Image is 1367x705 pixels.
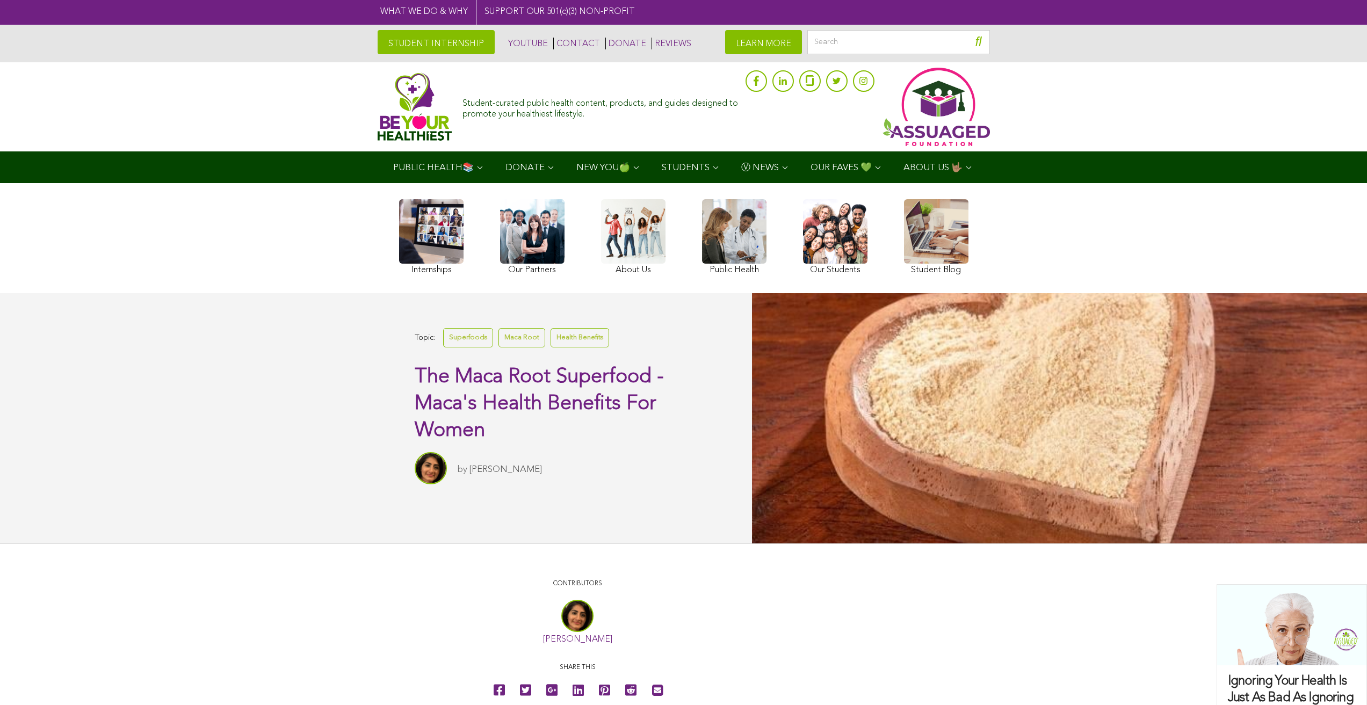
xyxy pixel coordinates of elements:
img: glassdoor [806,75,813,86]
img: Assuaged App [883,68,990,146]
a: DONATE [605,38,646,49]
div: Student-curated public health content, products, and guides designed to promote your healthiest l... [462,93,740,119]
p: Share this [403,663,752,673]
span: ABOUT US 🤟🏽 [903,163,963,172]
a: CONTACT [553,38,600,49]
a: REVIEWS [652,38,691,49]
span: DONATE [505,163,545,172]
a: [PERSON_NAME] [469,465,542,474]
a: STUDENT INTERNSHIP [378,30,495,54]
a: YOUTUBE [505,38,548,49]
div: Navigation Menu [378,151,990,183]
span: The Maca Root Superfood - Maca's Health Benefits For Women [415,367,664,441]
a: Superfoods [443,328,493,347]
span: OUR FAVES 💚 [811,163,872,172]
span: by [458,465,467,474]
img: Assuaged [378,72,452,141]
span: Topic: [415,331,435,345]
a: Maca Root [498,328,545,347]
span: STUDENTS [662,163,710,172]
span: Ⓥ NEWS [741,163,779,172]
iframe: Chat Widget [1313,653,1367,705]
span: NEW YOU🍏 [576,163,630,172]
a: Health Benefits [551,328,609,347]
img: Sitara Darvish [415,452,447,484]
a: [PERSON_NAME] [543,635,612,644]
span: PUBLIC HEALTH📚 [393,163,474,172]
a: LEARN MORE [725,30,802,54]
input: Search [807,30,990,54]
p: CONTRIBUTORS [403,579,752,589]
